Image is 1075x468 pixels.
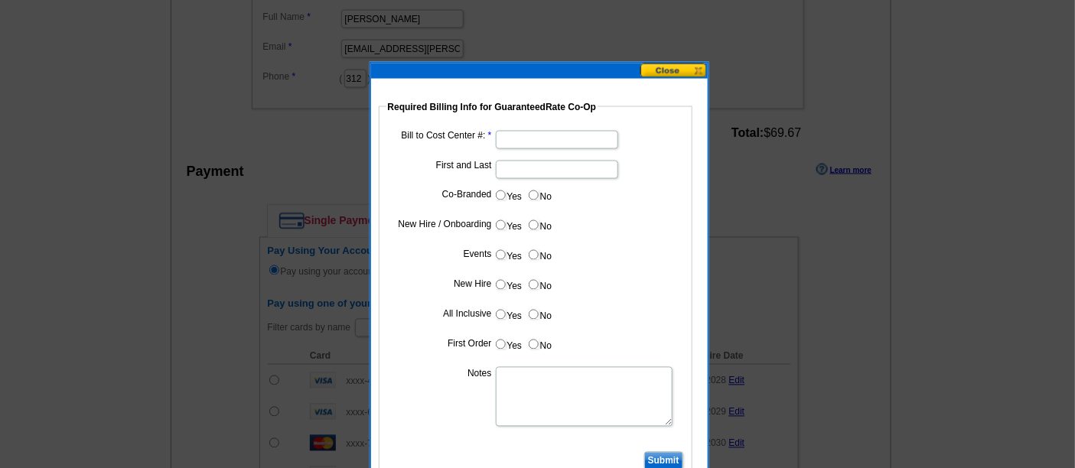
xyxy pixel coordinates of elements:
input: Yes [496,340,506,349]
label: Yes [494,336,523,353]
label: Yes [494,246,523,264]
label: New Hire / Onboarding [390,218,492,232]
label: Bill to Cost Center #: [390,128,492,142]
legend: Required Billing Info for GuaranteedRate Co-Op [386,100,598,114]
label: No [527,246,552,264]
label: Yes [494,276,523,294]
input: No [529,220,539,230]
label: No [527,306,552,323]
input: Yes [496,280,506,290]
label: Notes [390,367,492,381]
label: New Hire [390,278,492,291]
label: No [527,216,552,234]
input: Yes [496,310,506,320]
label: Co-Branded [390,188,492,202]
label: No [527,187,552,204]
label: Yes [494,216,523,234]
input: Yes [496,190,506,200]
input: Yes [496,250,506,260]
label: First Order [390,337,492,351]
label: Yes [494,187,523,204]
label: No [527,336,552,353]
input: Yes [496,220,506,230]
input: No [529,310,539,320]
label: Events [390,248,492,262]
label: All Inclusive [390,307,492,321]
input: No [529,190,539,200]
input: No [529,250,539,260]
input: No [529,280,539,290]
label: First and Last [390,158,492,172]
input: No [529,340,539,349]
label: No [527,276,552,294]
iframe: LiveChat chat widget [769,112,1075,468]
label: Yes [494,306,523,323]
